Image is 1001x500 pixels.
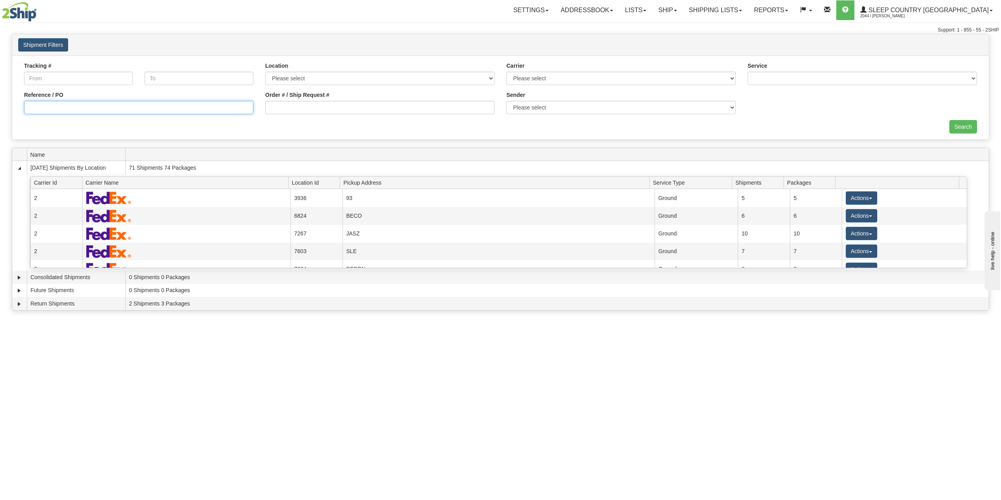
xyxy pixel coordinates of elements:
[24,91,63,99] label: Reference / PO
[738,189,790,207] td: 5
[15,164,23,172] a: Collapse
[6,7,73,13] div: live help - online
[86,191,132,204] img: FedEx Express®
[2,27,999,33] div: Support: 1 - 855 - 55 - 2SHIP
[15,274,23,281] a: Expand
[30,189,82,207] td: 2
[507,0,554,20] a: Settings
[86,176,288,189] span: Carrier Name
[787,176,835,189] span: Packages
[30,207,82,225] td: 2
[27,297,125,310] td: Return Shipments
[292,176,340,189] span: Location Id
[145,72,253,85] input: To
[655,207,738,225] td: Ground
[24,62,51,70] label: Tracking #
[125,297,989,310] td: 2 Shipments 3 Packages
[738,260,790,278] td: 8
[125,161,989,174] td: 71 Shipments 74 Packages
[846,209,877,222] button: Actions
[27,284,125,297] td: Future Shipments
[506,91,525,99] label: Sender
[24,72,133,85] input: From
[290,189,342,207] td: 3936
[265,91,329,99] label: Order # / Ship Request #
[867,7,989,13] span: Sleep Country [GEOGRAPHIC_DATA]
[790,225,842,243] td: 10
[846,191,877,205] button: Actions
[506,62,525,70] label: Carrier
[125,270,989,284] td: 0 Shipments 0 Packages
[27,270,125,284] td: Consolidated Shipments
[86,245,132,258] img: FedEx Express®
[846,263,877,276] button: Actions
[683,0,748,20] a: Shipping lists
[125,284,989,297] td: 0 Shipments 0 Packages
[790,243,842,260] td: 7
[30,225,82,243] td: 2
[343,176,649,189] span: Pickup Address
[854,0,999,20] a: Sleep Country [GEOGRAPHIC_DATA] 2044 / [PERSON_NAME]
[846,227,877,240] button: Actions
[653,176,732,189] span: Service Type
[30,260,82,278] td: 2
[30,243,82,260] td: 2
[290,243,342,260] td: 7603
[290,260,342,278] td: 7634
[790,207,842,225] td: 6
[342,225,655,243] td: JASZ
[290,207,342,225] td: 6824
[790,189,842,207] td: 5
[342,207,655,225] td: BECO
[735,176,783,189] span: Shipments
[655,189,738,207] td: Ground
[949,120,977,133] input: Search
[860,12,919,20] span: 2044 / [PERSON_NAME]
[86,263,132,276] img: FedEx Express®
[34,176,82,189] span: Carrier Id
[342,260,655,278] td: BEDDN
[738,207,790,225] td: 6
[342,189,655,207] td: 93
[790,260,842,278] td: 8
[15,300,23,308] a: Expand
[554,0,619,20] a: Addressbook
[27,161,125,174] td: [DATE] Shipments By Location
[86,227,132,240] img: FedEx Express®
[655,243,738,260] td: Ground
[265,62,288,70] label: Location
[655,225,738,243] td: Ground
[655,260,738,278] td: Ground
[983,210,1000,290] iframe: chat widget
[86,209,132,222] img: FedEx Express®
[18,38,68,52] button: Shipment Filters
[290,225,342,243] td: 7267
[846,244,877,258] button: Actions
[2,2,37,22] img: logo2044.jpg
[30,148,125,161] span: Name
[619,0,652,20] a: Lists
[15,287,23,294] a: Expand
[748,62,767,70] label: Service
[738,225,790,243] td: 10
[738,243,790,260] td: 7
[652,0,683,20] a: Ship
[748,0,794,20] a: Reports
[342,243,655,260] td: SLE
